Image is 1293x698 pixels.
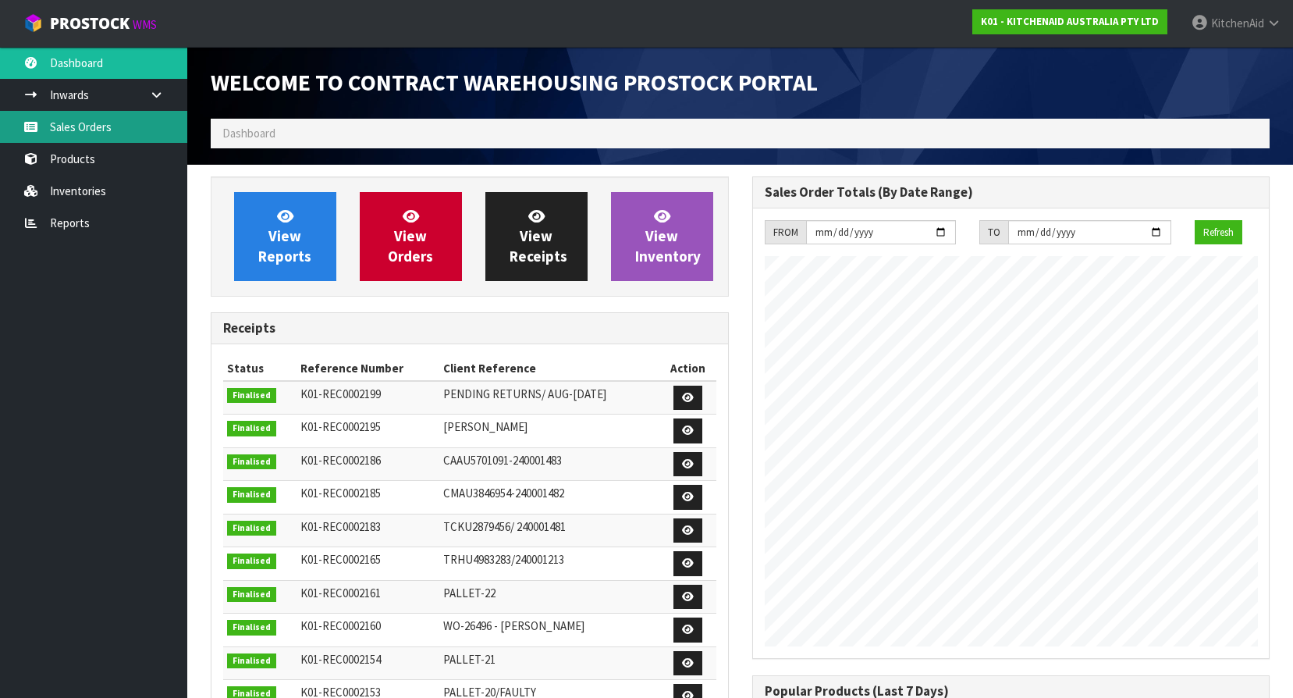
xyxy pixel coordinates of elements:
h3: Sales Order Totals (By Date Range) [765,185,1258,200]
span: Welcome to Contract Warehousing ProStock Portal [211,68,818,97]
small: WMS [133,17,157,32]
span: K01-REC0002195 [300,419,381,434]
span: Dashboard [222,126,275,141]
span: K01-REC0002161 [300,586,381,600]
span: PALLET-22 [443,586,496,600]
span: K01-REC0002165 [300,552,381,567]
span: Finalised [227,620,276,636]
th: Client Reference [439,356,660,381]
th: Reference Number [297,356,440,381]
span: CAAU5701091-240001483 [443,453,562,468]
span: Finalised [227,653,276,669]
strong: K01 - KITCHENAID AUSTRALIA PTY LTD [981,15,1159,28]
th: Status [223,356,297,381]
span: PALLET-21 [443,652,496,667]
span: K01-REC0002186 [300,453,381,468]
span: K01-REC0002154 [300,652,381,667]
span: View Inventory [635,207,701,265]
span: K01-REC0002183 [300,519,381,534]
span: [PERSON_NAME] [443,419,528,434]
a: ViewOrders [360,192,462,281]
span: K01-REC0002199 [300,386,381,401]
span: View Orders [388,207,433,265]
span: KitchenAid [1211,16,1264,30]
span: Finalised [227,454,276,470]
span: Finalised [227,521,276,536]
span: K01-REC0002160 [300,618,381,633]
h3: Receipts [223,321,716,336]
span: Finalised [227,554,276,569]
span: PENDING RETURNS/ AUG-[DATE] [443,386,606,401]
img: cube-alt.png [23,13,43,33]
div: FROM [765,220,806,245]
span: Finalised [227,487,276,503]
span: ProStock [50,13,130,34]
a: ViewInventory [611,192,713,281]
span: View Reports [258,207,311,265]
span: CMAU3846954-240001482 [443,486,564,500]
th: Action [660,356,716,381]
span: Finalised [227,587,276,603]
span: K01-REC0002185 [300,486,381,500]
span: WO-26496 - [PERSON_NAME] [443,618,584,633]
div: TO [979,220,1008,245]
span: View Receipts [510,207,567,265]
span: Finalised [227,388,276,404]
span: TRHU4983283/240001213 [443,552,564,567]
a: ViewReports [234,192,336,281]
span: Finalised [227,421,276,436]
button: Refresh [1195,220,1242,245]
a: ViewReceipts [485,192,588,281]
span: TCKU2879456/ 240001481 [443,519,566,534]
